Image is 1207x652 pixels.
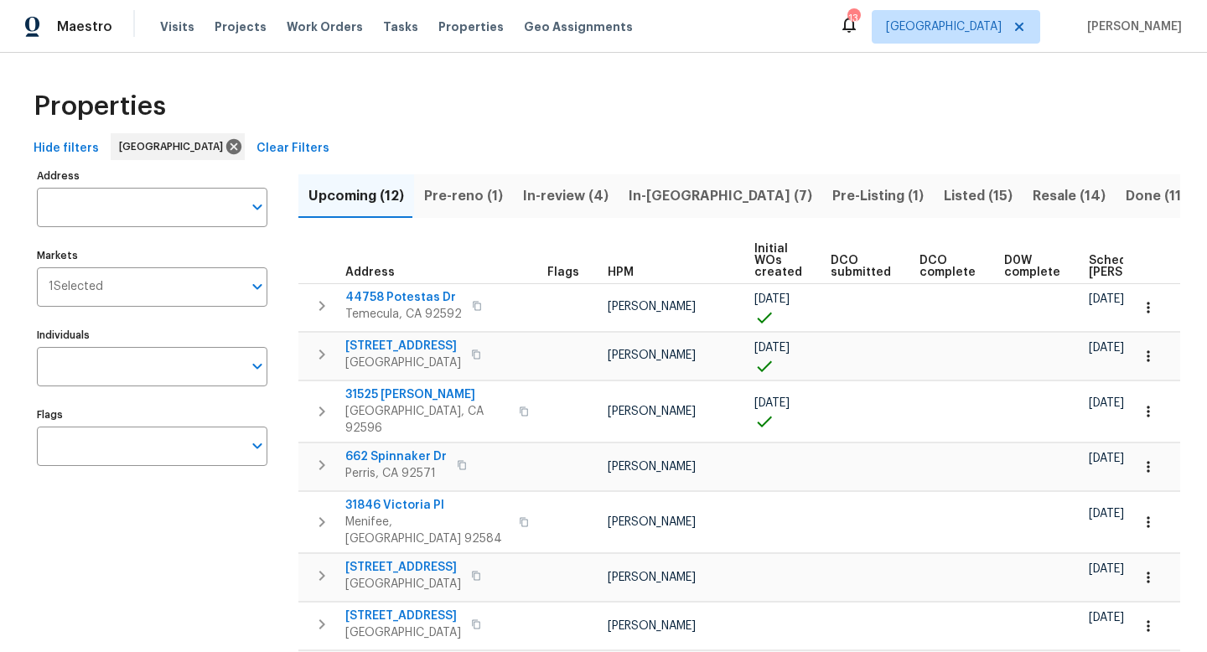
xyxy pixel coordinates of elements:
span: Flags [547,266,579,278]
span: In-[GEOGRAPHIC_DATA] (7) [629,184,812,208]
span: Properties [438,18,504,35]
button: Clear Filters [250,133,336,164]
span: [GEOGRAPHIC_DATA], CA 92596 [345,403,509,437]
span: 31846 Victoria Pl [345,497,509,514]
span: [GEOGRAPHIC_DATA] [886,18,1002,35]
span: [DATE] [754,293,790,305]
span: [STREET_ADDRESS] [345,338,461,354]
span: Scheduled [PERSON_NAME] [1089,255,1184,278]
span: 1 Selected [49,280,103,294]
span: Done (1171) [1126,184,1200,208]
span: [DATE] [1089,508,1124,520]
button: Open [246,275,269,298]
span: [DATE] [1089,397,1124,409]
span: Resale (14) [1033,184,1106,208]
span: Work Orders [287,18,363,35]
span: [PERSON_NAME] [608,620,696,632]
span: Menifee, [GEOGRAPHIC_DATA] 92584 [345,514,509,547]
span: Initial WOs created [754,243,802,278]
button: Open [246,434,269,458]
span: Hide filters [34,138,99,159]
span: [DATE] [1089,293,1124,305]
span: Temecula, CA 92592 [345,306,462,323]
span: Visits [160,18,194,35]
label: Flags [37,410,267,420]
span: Properties [34,98,166,115]
label: Individuals [37,330,267,340]
span: In-review (4) [523,184,609,208]
span: [DATE] [754,397,790,409]
span: DCO complete [919,255,976,278]
span: HPM [608,266,634,278]
span: Upcoming (12) [308,184,404,208]
span: Address [345,266,395,278]
span: [GEOGRAPHIC_DATA] [345,624,461,641]
button: Hide filters [27,133,106,164]
span: [GEOGRAPHIC_DATA] [345,354,461,371]
span: Pre-reno (1) [424,184,503,208]
label: Markets [37,251,267,261]
button: Open [246,195,269,219]
span: [DATE] [1089,453,1124,464]
span: [DATE] [1089,612,1124,624]
span: [DATE] [754,342,790,354]
div: 13 [847,10,859,27]
span: [GEOGRAPHIC_DATA] [119,138,230,155]
span: D0W complete [1004,255,1060,278]
span: [PERSON_NAME] [608,461,696,473]
span: [STREET_ADDRESS] [345,608,461,624]
span: Perris, CA 92571 [345,465,447,482]
span: [DATE] [1089,563,1124,575]
span: 662 Spinnaker Dr [345,448,447,465]
span: 31525 [PERSON_NAME] [345,386,509,403]
span: Clear Filters [256,138,329,159]
span: Projects [215,18,267,35]
div: [GEOGRAPHIC_DATA] [111,133,245,160]
span: Geo Assignments [524,18,633,35]
span: [STREET_ADDRESS] [345,559,461,576]
span: DCO submitted [831,255,891,278]
span: [PERSON_NAME] [608,301,696,313]
span: [PERSON_NAME] [608,406,696,417]
label: Address [37,171,267,181]
span: [PERSON_NAME] [608,516,696,528]
span: Listed (15) [944,184,1013,208]
span: Maestro [57,18,112,35]
span: [GEOGRAPHIC_DATA] [345,576,461,592]
span: 44758 Potestas Dr [345,289,462,306]
button: Open [246,354,269,378]
span: [PERSON_NAME] [608,349,696,361]
span: [PERSON_NAME] [608,572,696,583]
span: Pre-Listing (1) [832,184,924,208]
span: [DATE] [1089,342,1124,354]
span: Tasks [383,21,418,33]
span: [PERSON_NAME] [1080,18,1182,35]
